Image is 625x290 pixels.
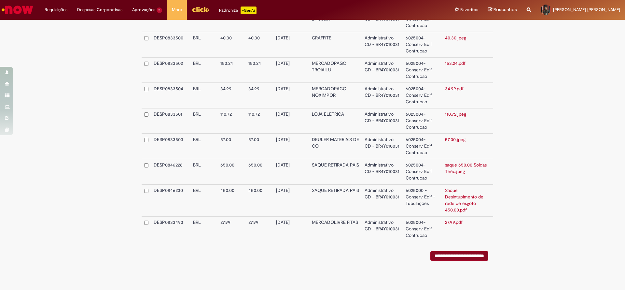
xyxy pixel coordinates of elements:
[362,57,403,83] td: Administrativo CD - BR4Y010031
[442,159,493,184] td: saque 650.00 Soldas Théo.jpeg
[190,83,218,108] td: BRL
[460,7,478,13] span: Favoritos
[246,57,273,83] td: 153.24
[172,7,182,13] span: More
[403,83,442,108] td: 6025004-Conserv Edif Contrucao
[246,32,273,57] td: 40.30
[445,137,465,142] a: 57.00.jpeg
[273,134,309,159] td: [DATE]
[362,108,403,134] td: Administrativo CD - BR4Y010031
[132,7,155,13] span: Aprovações
[246,108,273,134] td: 110.72
[442,184,493,216] td: Saque Desintupimento de rede de esgoto 450.00.pdf
[157,7,162,13] span: 2
[403,184,442,216] td: 6025000 - Conserv Edif - Tubulações
[151,184,190,216] td: DESP0846230
[445,187,483,213] a: Saque Desintupimento de rede de esgoto 450.00.pdf
[445,86,464,92] a: 34.99.pdf
[246,134,273,159] td: 57.00
[445,219,463,225] a: 27.99.pdf
[218,134,245,159] td: 57.00
[309,83,362,108] td: MERCADOPAGO NOXIMPOR
[218,159,245,184] td: 650.00
[553,7,620,12] span: [PERSON_NAME] [PERSON_NAME]
[442,134,493,159] td: 57.00.jpeg
[309,134,362,159] td: DEULER MATERIAIS DE CO
[309,159,362,184] td: SAQUE RETIRADA PAIS
[442,216,493,241] td: 27.99.pdf
[362,83,403,108] td: Administrativo CD - BR4Y010031
[403,134,442,159] td: 6025004-Conserv Edif Contrucao
[151,159,190,184] td: DESP0846228
[362,184,403,216] td: Administrativo CD - BR4Y010031
[246,184,273,216] td: 450.00
[77,7,122,13] span: Despesas Corporativas
[190,32,218,57] td: BRL
[273,32,309,57] td: [DATE]
[151,216,190,241] td: DESP0833493
[362,32,403,57] td: Administrativo CD - BR4Y010031
[273,159,309,184] td: [DATE]
[309,216,362,241] td: MERCADOLIVRE FITAS
[273,216,309,241] td: [DATE]
[273,184,309,216] td: [DATE]
[151,57,190,83] td: DESP0833502
[246,83,273,108] td: 34.99
[190,216,218,241] td: BRL
[493,7,517,13] span: Rascunhos
[309,108,362,134] td: LOJA ELETRICA
[1,3,34,16] img: ServiceNow
[309,184,362,216] td: SAQUE RETIRADA PAIS
[445,162,487,174] a: saque 650.00 Soldas Théo.jpeg
[190,57,218,83] td: BRL
[442,32,493,57] td: 40.30.jpeg
[192,5,209,14] img: click_logo_yellow_360x200.png
[403,159,442,184] td: 6025004-Conserv Edif Contrucao
[151,108,190,134] td: DESP0833501
[445,111,466,117] a: 110.72.jpeg
[362,159,403,184] td: Administrativo CD - BR4Y010031
[403,57,442,83] td: 6025004-Conserv Edif Contrucao
[403,216,442,241] td: 6025004-Conserv Edif Contrucao
[445,60,465,66] a: 153.24.pdf
[219,7,257,14] div: Padroniza
[190,134,218,159] td: BRL
[45,7,67,13] span: Requisições
[218,216,245,241] td: 27.99
[190,184,218,216] td: BRL
[246,159,273,184] td: 650.00
[488,7,517,13] a: Rascunhos
[442,83,493,108] td: 34.99.pdf
[218,32,245,57] td: 40.30
[309,57,362,83] td: MERCADOPAGO TROIAILU
[151,83,190,108] td: DESP0833504
[218,108,245,134] td: 110.72
[273,57,309,83] td: [DATE]
[403,108,442,134] td: 6025004-Conserv Edif Contrucao
[246,216,273,241] td: 27.99
[190,108,218,134] td: BRL
[218,57,245,83] td: 153.24
[309,32,362,57] td: GRAFFITE
[442,108,493,134] td: 110.72.jpeg
[218,83,245,108] td: 34.99
[362,134,403,159] td: Administrativo CD - BR4Y010031
[403,32,442,57] td: 6025004-Conserv Edif Contrucao
[218,184,245,216] td: 450.00
[273,108,309,134] td: [DATE]
[442,57,493,83] td: 153.24.pdf
[273,83,309,108] td: [DATE]
[151,134,190,159] td: DESP0833503
[445,35,466,41] a: 40.30.jpeg
[151,32,190,57] td: DESP0833500
[241,7,257,14] p: +GenAi
[190,159,218,184] td: BRL
[362,216,403,241] td: Administrativo CD - BR4Y010031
